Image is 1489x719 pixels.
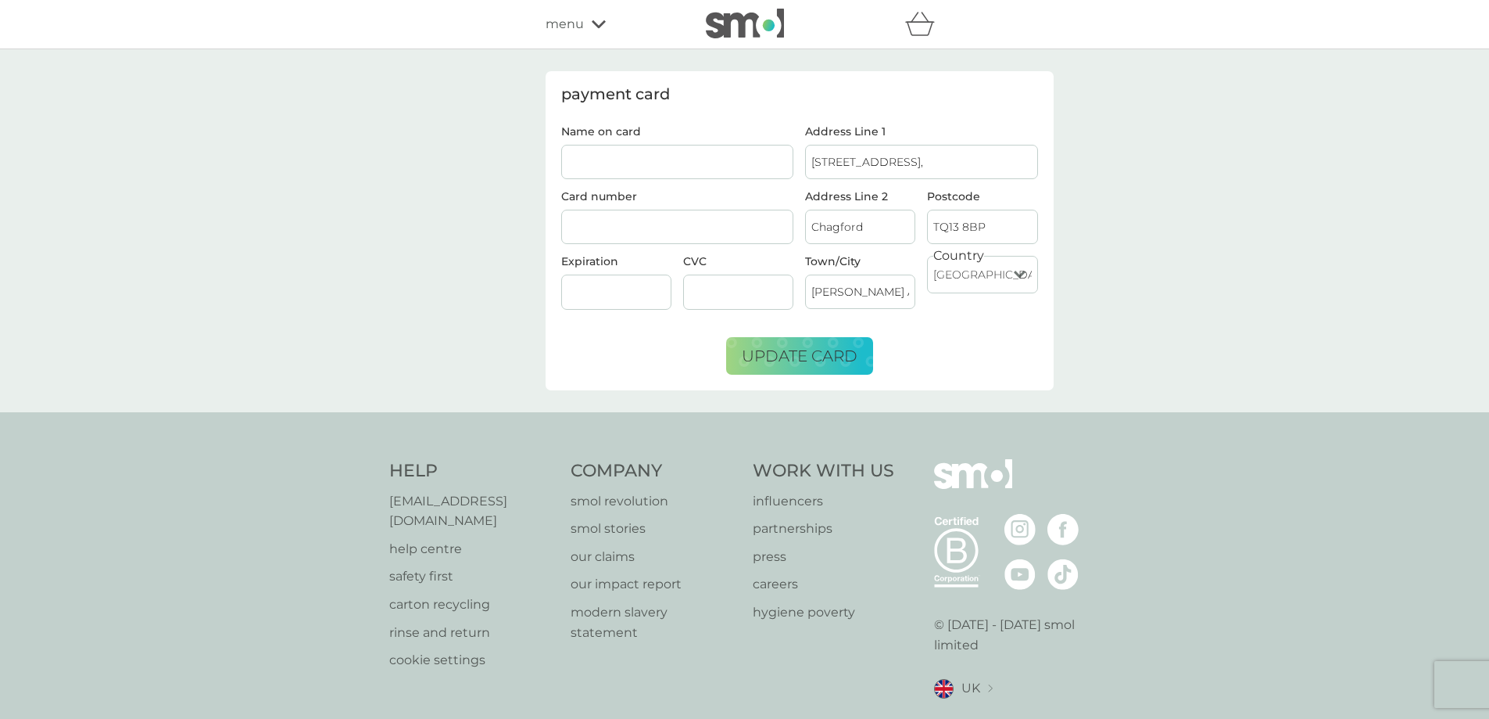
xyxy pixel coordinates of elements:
iframe: Secure expiration date input frame [567,286,665,299]
span: menu [546,14,584,34]
button: update card [726,337,873,375]
label: Town/City [805,256,915,267]
label: CVC [683,254,707,268]
h4: Work With Us [753,459,894,484]
a: modern slavery statement [571,602,737,642]
a: hygiene poverty [753,602,894,623]
img: UK flag [934,679,954,699]
img: smol [934,459,1012,512]
a: careers [753,574,894,595]
a: carton recycling [389,595,556,615]
label: Address Line 1 [805,126,1038,137]
label: Expiration [561,254,618,268]
img: visit the smol Tiktok page [1047,559,1079,590]
a: help centre [389,539,556,559]
img: visit the smol Facebook page [1047,514,1079,545]
a: smol stories [571,519,737,539]
label: Address Line 2 [805,191,915,202]
a: partnerships [753,519,894,539]
img: select a new location [988,685,993,693]
a: influencers [753,491,894,512]
p: © [DATE] - [DATE] smol limited [934,615,1101,655]
iframe: Secure CVC input frame [689,286,787,299]
a: press [753,547,894,567]
img: visit the smol Youtube page [1004,559,1036,590]
a: our impact report [571,574,737,595]
a: cookie settings [389,650,556,670]
span: UK [961,678,980,699]
iframe: Secure card number input frame [567,221,788,234]
a: safety first [389,566,556,587]
label: Card number [561,189,637,203]
label: Name on card [561,126,794,137]
h4: Help [389,459,556,484]
label: Country [933,246,984,266]
a: smol revolution [571,491,737,512]
a: [EMAIL_ADDRESS][DOMAIN_NAME] [389,491,556,531]
img: visit the smol Instagram page [1004,514,1036,545]
a: our claims [571,547,737,567]
label: Postcode [927,191,1037,202]
h4: Company [571,459,737,484]
div: basket [905,9,944,40]
a: rinse and return [389,623,556,643]
div: payment card [561,87,1038,102]
span: update card [742,347,857,365]
img: smol [706,9,784,38]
